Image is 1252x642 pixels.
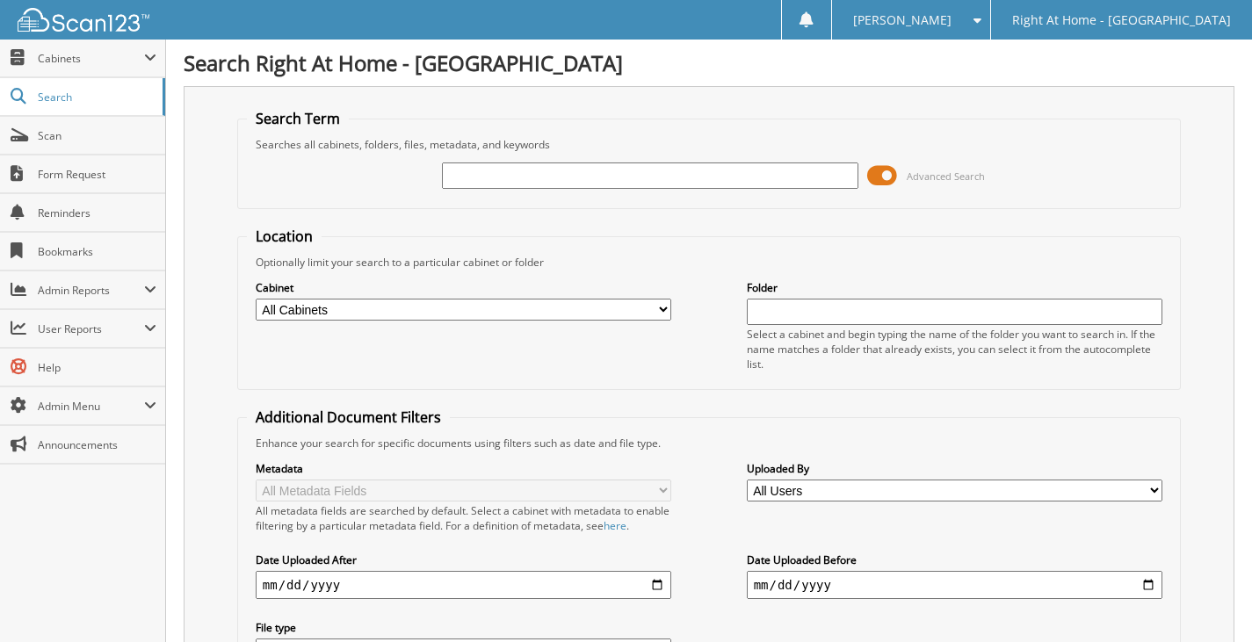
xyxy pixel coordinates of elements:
[256,280,672,295] label: Cabinet
[256,461,672,476] label: Metadata
[38,321,144,336] span: User Reports
[38,437,156,452] span: Announcements
[38,90,154,105] span: Search
[38,399,144,414] span: Admin Menu
[38,360,156,375] span: Help
[38,128,156,143] span: Scan
[1012,15,1231,25] span: Right At Home - [GEOGRAPHIC_DATA]
[747,461,1163,476] label: Uploaded By
[38,244,156,259] span: Bookmarks
[38,206,156,220] span: Reminders
[38,167,156,182] span: Form Request
[247,109,349,128] legend: Search Term
[256,552,672,567] label: Date Uploaded After
[747,571,1163,599] input: end
[184,48,1234,77] h1: Search Right At Home - [GEOGRAPHIC_DATA]
[747,280,1163,295] label: Folder
[247,436,1171,451] div: Enhance your search for specific documents using filters such as date and file type.
[853,15,952,25] span: [PERSON_NAME]
[247,408,450,427] legend: Additional Document Filters
[247,255,1171,270] div: Optionally limit your search to a particular cabinet or folder
[604,518,626,533] a: here
[256,571,672,599] input: start
[256,620,672,635] label: File type
[38,283,144,298] span: Admin Reports
[747,552,1163,567] label: Date Uploaded Before
[747,327,1163,371] div: Select a cabinet and begin typing the name of the folder you want to search in. If the name match...
[247,227,322,246] legend: Location
[18,8,149,32] img: scan123-logo-white.svg
[38,51,144,66] span: Cabinets
[256,503,672,533] div: All metadata fields are searched by default. Select a cabinet with metadata to enable filtering b...
[907,170,985,183] span: Advanced Search
[247,137,1171,152] div: Searches all cabinets, folders, files, metadata, and keywords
